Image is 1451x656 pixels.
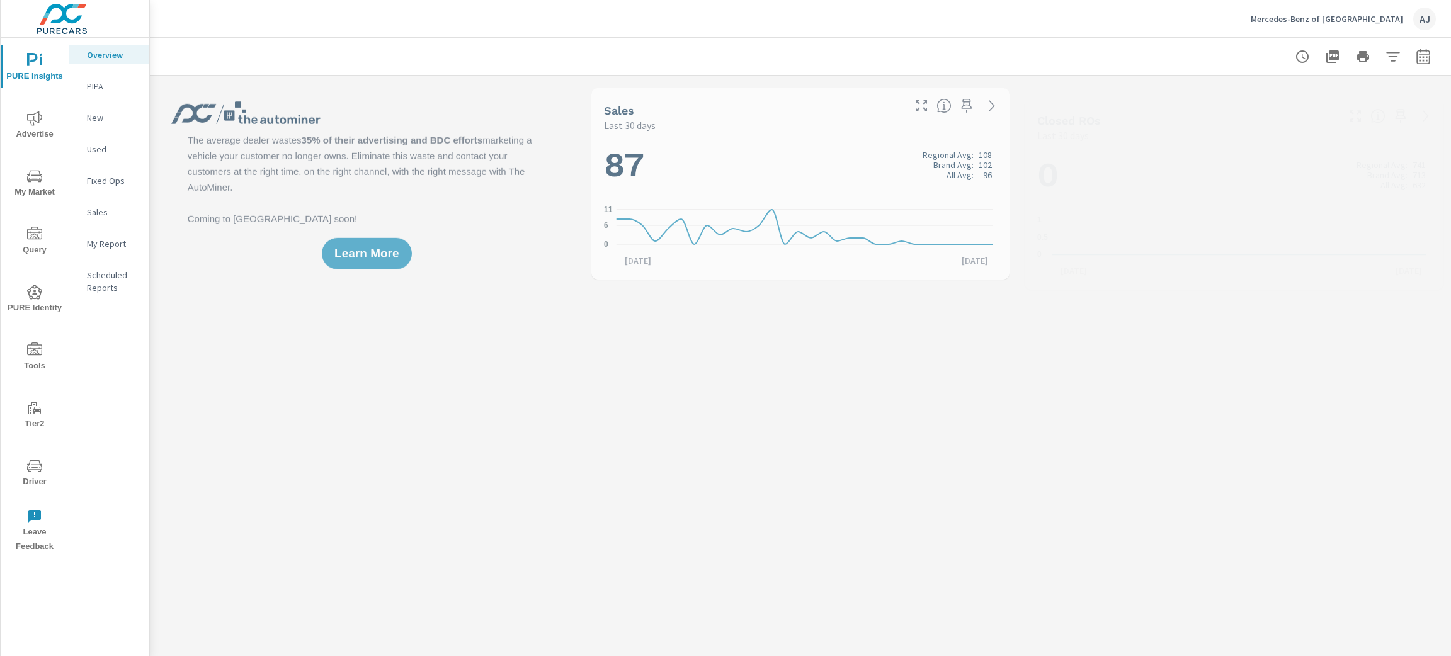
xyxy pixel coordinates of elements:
[334,248,399,259] span: Learn More
[1037,114,1101,127] h5: Closed ROs
[1416,106,1436,126] a: See more details in report
[1037,154,1431,196] h1: 0
[1037,128,1089,143] p: Last 30 days
[953,254,997,267] p: [DATE]
[1413,180,1426,190] p: 632
[1411,44,1436,69] button: Select Date Range
[1052,264,1096,277] p: [DATE]
[87,174,139,187] p: Fixed Ops
[1413,8,1436,30] div: AJ
[982,96,1002,116] a: See more details in report
[947,170,974,180] p: All Avg:
[4,285,65,315] span: PURE Identity
[69,234,149,253] div: My Report
[604,221,608,230] text: 6
[1413,160,1426,170] p: 741
[69,140,149,159] div: Used
[322,238,411,269] button: Learn More
[4,400,65,431] span: Tier2
[87,237,139,250] p: My Report
[87,111,139,124] p: New
[604,118,656,133] p: Last 30 days
[1320,44,1345,69] button: "Export Report to PDF"
[1037,215,1042,224] text: 1
[933,160,974,170] p: Brand Avg:
[1,38,69,559] div: nav menu
[87,48,139,61] p: Overview
[69,45,149,64] div: Overview
[1251,13,1403,25] p: Mercedes-Benz of [GEOGRAPHIC_DATA]
[1037,233,1048,242] text: 0.5
[69,266,149,297] div: Scheduled Reports
[604,104,634,117] h5: Sales
[616,254,660,267] p: [DATE]
[1380,44,1406,69] button: Apply Filters
[69,108,149,127] div: New
[69,77,149,96] div: PIPA
[69,203,149,222] div: Sales
[87,206,139,218] p: Sales
[4,227,65,257] span: Query
[1037,250,1042,259] text: 0
[4,458,65,489] span: Driver
[1350,44,1375,69] button: Print Report
[4,509,65,554] span: Leave Feedback
[1413,170,1426,180] p: 713
[87,143,139,156] p: Used
[1370,108,1386,123] span: Number of Repair Orders Closed by the selected dealership group over the selected time range. [So...
[4,342,65,373] span: Tools
[604,240,608,249] text: 0
[957,96,977,116] span: Save this to your personalized report
[1391,106,1411,126] span: Save this to your personalized report
[936,98,952,113] span: Number of vehicles sold by the dealership over the selected date range. [Source: This data is sou...
[604,144,998,186] h1: 87
[923,150,974,160] p: Regional Avg:
[4,53,65,84] span: PURE Insights
[911,96,931,116] button: Make Fullscreen
[1387,264,1431,277] p: [DATE]
[1357,160,1408,170] p: Regional Avg:
[1367,170,1408,180] p: Brand Avg:
[1345,106,1365,126] button: Make Fullscreen
[4,111,65,142] span: Advertise
[1380,180,1408,190] p: All Avg:
[983,170,992,180] p: 96
[604,205,613,214] text: 11
[4,169,65,200] span: My Market
[979,150,992,160] p: 108
[87,269,139,294] p: Scheduled Reports
[69,171,149,190] div: Fixed Ops
[979,160,992,170] p: 102
[87,80,139,93] p: PIPA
